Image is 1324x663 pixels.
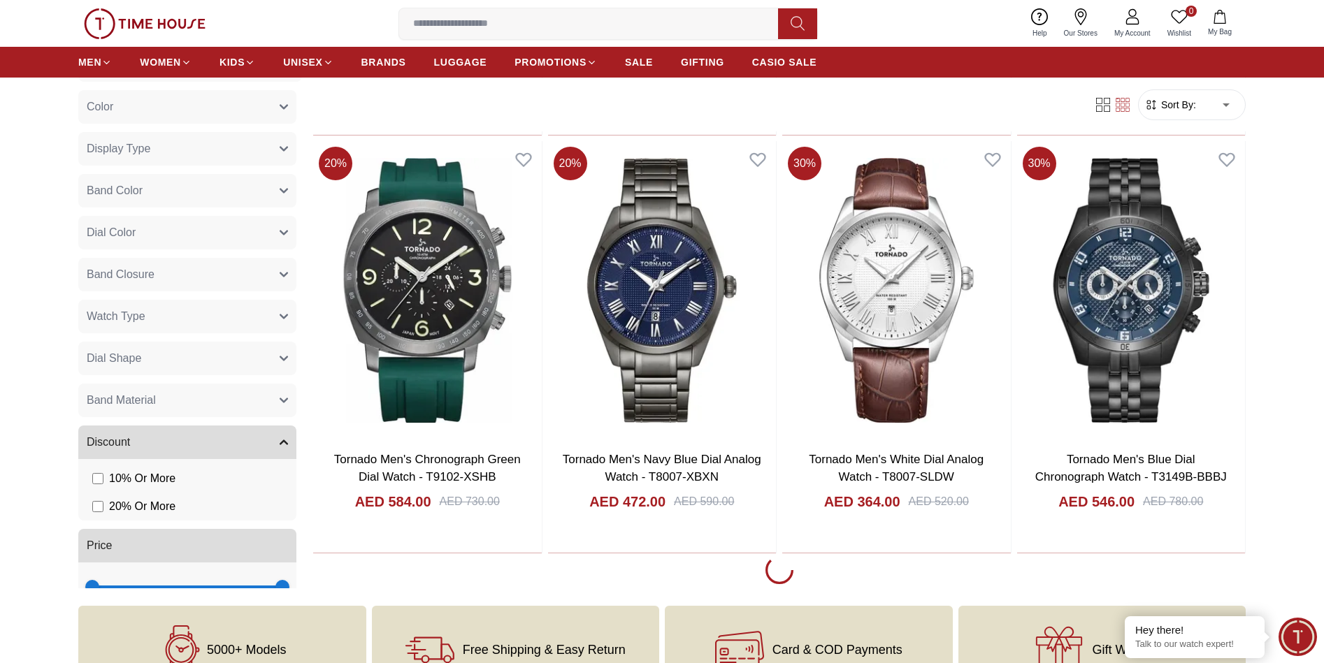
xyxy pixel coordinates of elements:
button: Color [78,91,296,124]
span: My Bag [1202,27,1237,37]
img: Tornado Men's Navy Blue Dial Analog Watch - T8007-XBXN [548,141,777,439]
a: Tornado Men's Navy Blue Dial Analog Watch - T8007-XBXN [563,453,761,484]
span: Band Closure [87,267,154,284]
a: 0Wishlist [1159,6,1200,41]
span: Help [1027,28,1053,38]
button: Band Material [78,384,296,418]
button: Dial Color [78,217,296,250]
a: GIFTING [681,50,724,75]
span: Price [87,538,112,555]
span: BRANDS [361,55,406,69]
input: 20% Or More [92,502,103,513]
span: LUGGAGE [434,55,487,69]
span: Dial Color [87,225,136,242]
a: KIDS [220,50,255,75]
button: Discount [78,426,296,460]
p: Talk to our watch expert! [1135,639,1254,650]
div: Hey there! [1135,623,1254,637]
span: 5000+ Models [207,643,287,657]
h4: AED 364.00 [824,492,900,511]
a: LUGGAGE [434,50,487,75]
span: Gift Wrapping [1092,643,1169,657]
input: 10% Or More [92,474,103,485]
span: CASIO SALE [752,55,817,69]
button: Watch Type [78,300,296,334]
span: GIFTING [681,55,724,69]
span: WOMEN [140,55,181,69]
img: Tornado Men's Blue Dial Chronograph Watch - T3149B-BBBJ [1017,141,1246,439]
a: Tornado Men's White Dial Analog Watch - T8007-SLDW [809,453,984,484]
span: 30 % [1023,147,1056,180]
div: Chat Widget [1279,618,1317,656]
span: Sort By: [1158,98,1196,112]
a: UNISEX [283,50,333,75]
img: Tornado Men's Chronograph Green Dial Watch - T9102-XSHB [313,141,542,439]
span: Our Stores [1058,28,1103,38]
h4: AED 472.00 [589,492,665,511]
h4: AED 584.00 [355,492,431,511]
a: PROMOTIONS [515,50,597,75]
a: Tornado Men's Chronograph Green Dial Watch - T9102-XSHB [334,453,521,484]
span: Discount [87,435,130,451]
a: Our Stores [1056,6,1106,41]
a: CASIO SALE [752,50,817,75]
span: PROMOTIONS [515,55,587,69]
span: Free Shipping & Easy Return [463,643,626,657]
span: 30 % [788,147,821,180]
img: Tornado Men's White Dial Analog Watch - T8007-SLDW [782,141,1011,439]
a: BRANDS [361,50,406,75]
span: Watch Type [87,309,145,326]
img: ... [84,8,206,39]
h4: AED 546.00 [1058,492,1135,511]
a: WOMEN [140,50,192,75]
span: Wishlist [1162,28,1197,38]
span: Band Material [87,393,156,409]
span: Card & COD Payments [772,643,902,657]
span: Color [87,99,113,116]
button: Band Closure [78,258,296,292]
div: AED 780.00 [1143,493,1203,510]
button: Sort By: [1144,98,1196,112]
span: UNISEX [283,55,322,69]
span: MEN [78,55,101,69]
a: Tornado Men's Blue Dial Chronograph Watch - T3149B-BBBJ [1035,453,1227,484]
span: 10 % Or More [109,471,175,488]
span: 20 % [319,147,352,180]
div: AED 590.00 [674,493,734,510]
a: MEN [78,50,112,75]
button: My Bag [1200,7,1240,40]
div: AED 730.00 [440,493,500,510]
button: Band Color [78,175,296,208]
span: My Account [1109,28,1156,38]
span: Band Color [87,183,143,200]
span: KIDS [220,55,245,69]
button: Display Type [78,133,296,166]
div: AED 520.00 [909,493,969,510]
span: 20 % [554,147,587,180]
span: 0 [1186,6,1197,17]
button: Dial Shape [78,342,296,376]
span: 20 % Or More [109,499,175,516]
a: Help [1024,6,1056,41]
span: SALE [625,55,653,69]
span: Dial Shape [87,351,141,367]
button: Price [78,530,296,563]
a: SALE [625,50,653,75]
span: Display Type [87,141,150,158]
